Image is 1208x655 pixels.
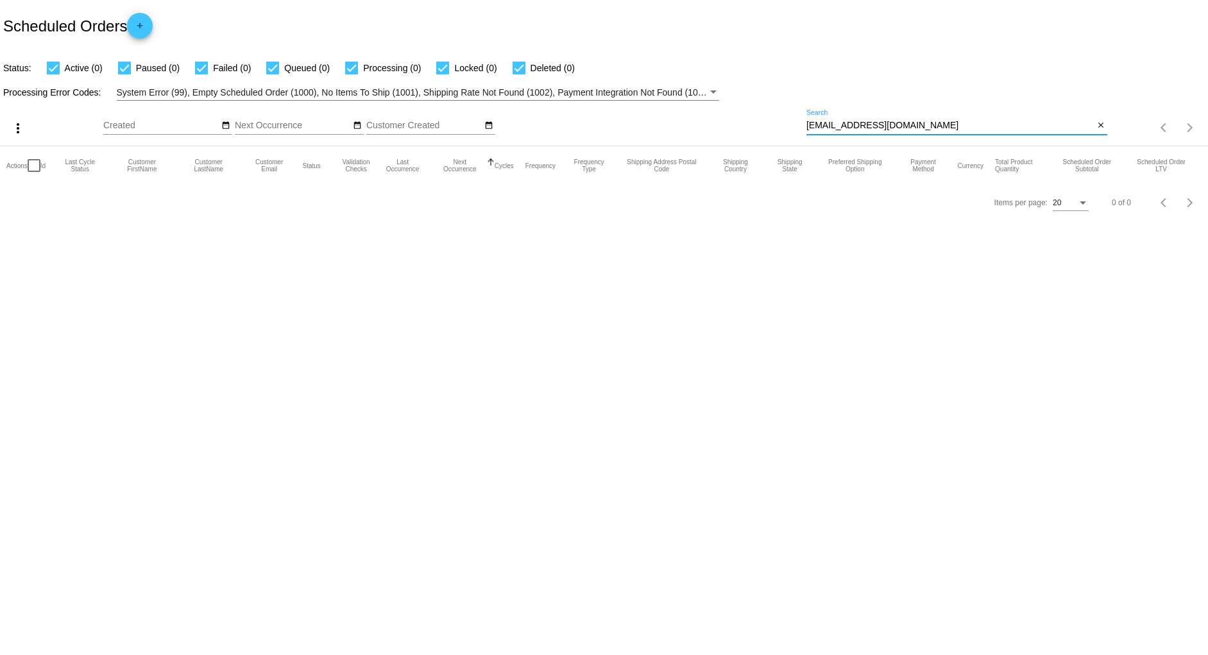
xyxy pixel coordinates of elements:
button: Change sorting for Status [302,162,320,169]
input: Search [806,121,1094,131]
mat-icon: date_range [353,121,362,131]
button: Change sorting for PreferredShippingOption [821,158,889,173]
mat-header-cell: Actions [6,146,28,185]
button: Next page [1177,190,1203,216]
button: Change sorting for CustomerLastName [181,158,236,173]
button: Change sorting for FrequencyType [567,158,611,173]
button: Change sorting for LastProcessingCycleId [57,158,103,173]
mat-icon: more_vert [10,121,26,136]
span: Processing (0) [363,60,421,76]
span: Deleted (0) [531,60,575,76]
mat-icon: date_range [221,121,230,131]
h2: Scheduled Orders [3,13,153,38]
button: Change sorting for LifetimeValue [1132,158,1190,173]
mat-icon: add [132,21,148,37]
input: Next Occurrence [235,121,350,131]
mat-icon: close [1096,121,1105,131]
span: Status: [3,63,31,73]
button: Change sorting for ShippingState [770,158,810,173]
input: Created [103,121,219,131]
span: 20 [1053,198,1061,207]
button: Previous page [1152,115,1177,140]
span: Locked (0) [454,60,497,76]
button: Change sorting for NextOccurrenceUtc [437,158,483,173]
button: Change sorting for CurrencyIso [957,162,983,169]
mat-icon: date_range [484,121,493,131]
div: 0 of 0 [1112,198,1131,207]
button: Change sorting for CustomerFirstName [114,158,169,173]
button: Change sorting for LastOccurrenceUtc [380,158,425,173]
button: Next page [1177,115,1203,140]
mat-header-cell: Total Product Quantity [995,146,1053,185]
button: Change sorting for Subtotal [1053,158,1121,173]
button: Change sorting for Id [40,162,46,169]
mat-header-cell: Validation Checks [332,146,380,185]
mat-select: Filter by Processing Error Codes [117,85,719,101]
button: Change sorting for ShippingPostcode [622,158,701,173]
button: Previous page [1152,190,1177,216]
button: Change sorting for CustomerEmail [248,158,291,173]
button: Clear [1094,119,1107,133]
div: Items per page: [994,198,1048,207]
span: Paused (0) [136,60,180,76]
button: Change sorting for PaymentMethod.Type [901,158,946,173]
span: Processing Error Codes: [3,87,101,98]
button: Change sorting for Cycles [495,162,514,169]
mat-select: Items per page: [1053,199,1089,208]
span: Queued (0) [284,60,330,76]
span: Failed (0) [213,60,251,76]
button: Change sorting for ShippingCountry [713,158,759,173]
span: Active (0) [65,60,103,76]
input: Customer Created [366,121,482,131]
button: Change sorting for Frequency [525,162,556,169]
